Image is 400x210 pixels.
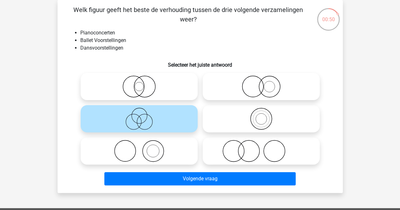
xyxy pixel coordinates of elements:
[68,57,333,68] h6: Selecteer het juiste antwoord
[80,29,333,37] li: Pianoconcerten
[80,44,333,52] li: Dansvoorstellingen
[68,5,309,24] p: Welk figuur geeft het beste de verhouding tussen de drie volgende verzamelingen weer?
[104,172,296,185] button: Volgende vraag
[80,37,333,44] li: Ballet Voorstellingen
[317,8,340,23] div: 00:50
